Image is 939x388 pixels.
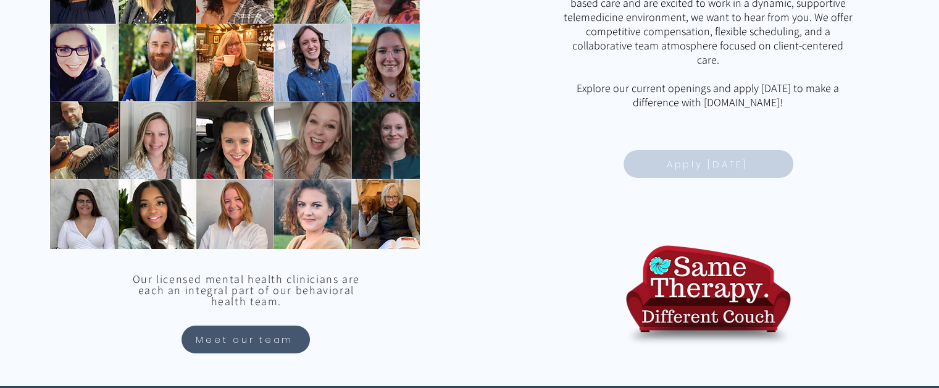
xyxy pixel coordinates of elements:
a: Meet our team [182,326,310,353]
span: Explore our current openings and apply [DATE] to make a difference with [DOMAIN_NAME]! [577,81,839,109]
span: Meet our team [196,332,293,347]
a: Apply Today [624,150,793,178]
span: Our licensed mental health clinicians are each an integral part of our behavioral health team. [133,272,360,308]
span: Apply [DATE] [667,157,748,171]
img: TelebehavioralHealth.US Logo [625,235,791,353]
